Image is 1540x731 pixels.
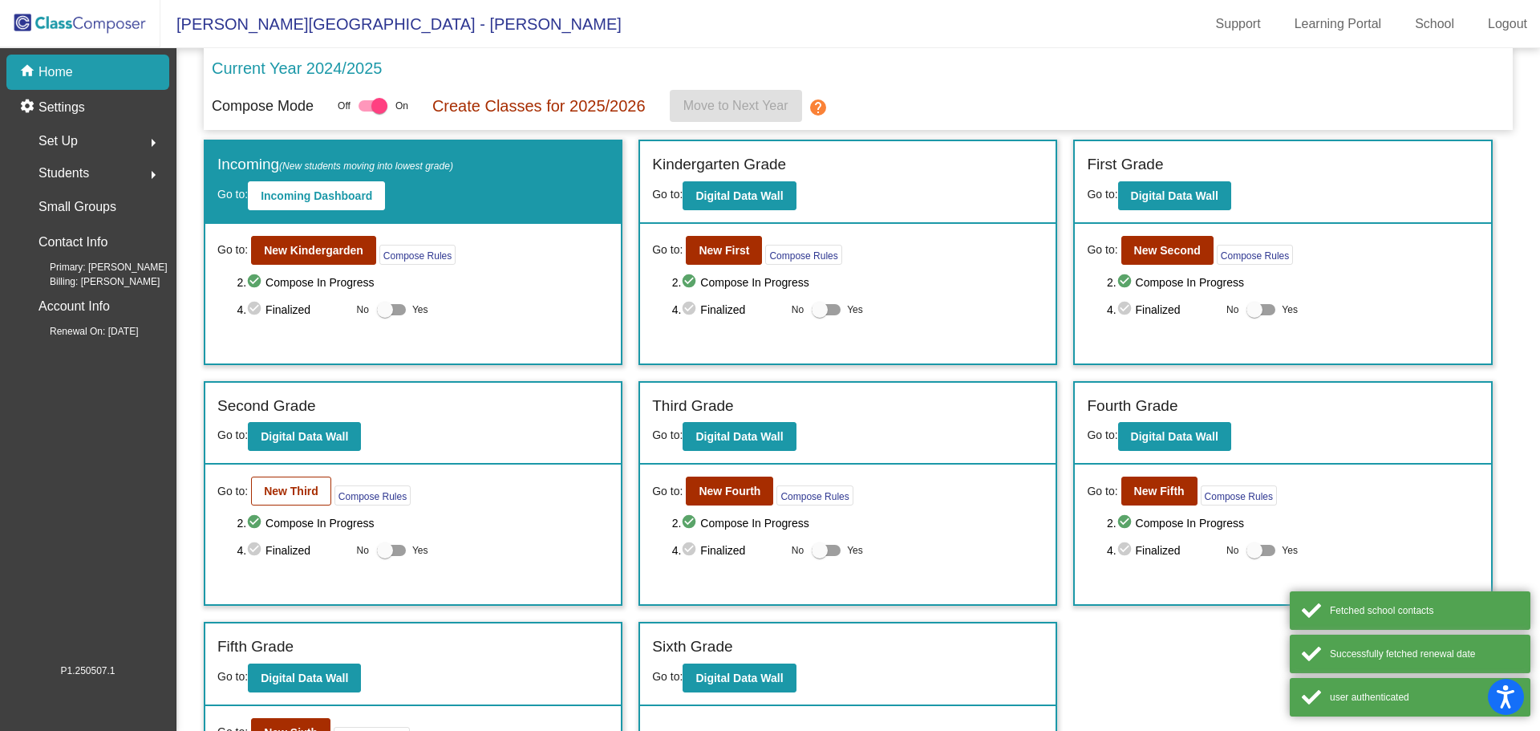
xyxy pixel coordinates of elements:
[1087,153,1163,177] label: First Grade
[695,430,783,443] b: Digital Data Wall
[248,422,361,451] button: Digital Data Wall
[652,428,683,441] span: Go to:
[1087,428,1117,441] span: Go to:
[1330,603,1518,618] div: Fetched school contacts
[681,514,700,533] mat-icon: check_circle
[412,300,428,319] span: Yes
[1107,514,1479,533] span: 2. Compose In Progress
[217,428,248,441] span: Go to:
[1116,300,1136,319] mat-icon: check_circle
[670,90,802,122] button: Move to Next Year
[1116,273,1136,292] mat-icon: check_circle
[217,242,248,258] span: Go to:
[24,274,160,289] span: Billing: [PERSON_NAME]
[652,153,786,177] label: Kindergarten Grade
[251,477,331,506] button: New Third
[1282,300,1298,319] span: Yes
[144,165,163,185] mat-icon: arrow_right
[237,300,348,319] span: 4. Finalized
[261,672,348,684] b: Digital Data Wall
[264,244,363,257] b: New Kindergarden
[1118,181,1231,210] button: Digital Data Wall
[776,485,853,506] button: Compose Rules
[765,245,841,265] button: Compose Rules
[686,477,773,506] button: New Fourth
[695,189,783,202] b: Digital Data Wall
[672,273,1044,292] span: 2. Compose In Progress
[683,99,788,112] span: Move to Next Year
[1282,11,1395,37] a: Learning Portal
[395,99,408,113] span: On
[683,664,796,692] button: Digital Data Wall
[251,236,376,265] button: New Kindergarden
[237,541,348,560] span: 4. Finalized
[683,181,796,210] button: Digital Data Wall
[683,422,796,451] button: Digital Data Wall
[652,242,683,258] span: Go to:
[217,188,248,201] span: Go to:
[1087,242,1117,258] span: Go to:
[652,483,683,500] span: Go to:
[334,485,411,506] button: Compose Rules
[1217,245,1293,265] button: Compose Rules
[357,543,369,558] span: No
[1134,485,1185,497] b: New Fifth
[1087,188,1117,201] span: Go to:
[847,300,863,319] span: Yes
[1226,543,1238,558] span: No
[38,231,107,254] p: Contact Info
[847,541,863,560] span: Yes
[38,162,89,185] span: Students
[792,303,804,317] span: No
[144,133,163,152] mat-icon: arrow_right
[1402,11,1467,37] a: School
[1107,273,1479,292] span: 2. Compose In Progress
[217,395,316,418] label: Second Grade
[246,541,265,560] mat-icon: check_circle
[792,543,804,558] span: No
[695,672,783,684] b: Digital Data Wall
[1226,303,1238,317] span: No
[681,273,700,292] mat-icon: check_circle
[217,636,294,659] label: Fifth Grade
[246,514,265,533] mat-icon: check_circle
[681,541,700,560] mat-icon: check_circle
[19,63,38,82] mat-icon: home
[1201,485,1277,506] button: Compose Rules
[19,98,38,117] mat-icon: settings
[1116,514,1136,533] mat-icon: check_circle
[1131,430,1218,443] b: Digital Data Wall
[357,303,369,317] span: No
[261,189,372,202] b: Incoming Dashboard
[160,11,622,37] span: [PERSON_NAME][GEOGRAPHIC_DATA] - [PERSON_NAME]
[652,636,732,659] label: Sixth Grade
[432,94,646,118] p: Create Classes for 2025/2026
[212,56,382,80] p: Current Year 2024/2025
[264,485,318,497] b: New Third
[237,514,609,533] span: 2. Compose In Progress
[217,153,453,177] label: Incoming
[1330,690,1518,705] div: user authenticated
[1282,541,1298,560] span: Yes
[652,188,683,201] span: Go to:
[1107,541,1218,560] span: 4. Finalized
[686,236,762,265] button: New First
[248,664,361,692] button: Digital Data Wall
[672,300,784,319] span: 4. Finalized
[652,395,733,418] label: Third Grade
[279,160,453,172] span: (New students moving into lowest grade)
[217,483,248,500] span: Go to:
[38,130,78,152] span: Set Up
[38,63,73,82] p: Home
[699,485,760,497] b: New Fourth
[1121,477,1198,506] button: New Fifth
[652,670,683,683] span: Go to:
[681,300,700,319] mat-icon: check_circle
[1131,189,1218,202] b: Digital Data Wall
[248,181,385,210] button: Incoming Dashboard
[379,245,456,265] button: Compose Rules
[24,324,138,339] span: Renewal On: [DATE]
[1087,483,1117,500] span: Go to:
[1107,300,1218,319] span: 4. Finalized
[1330,647,1518,661] div: Successfully fetched renewal date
